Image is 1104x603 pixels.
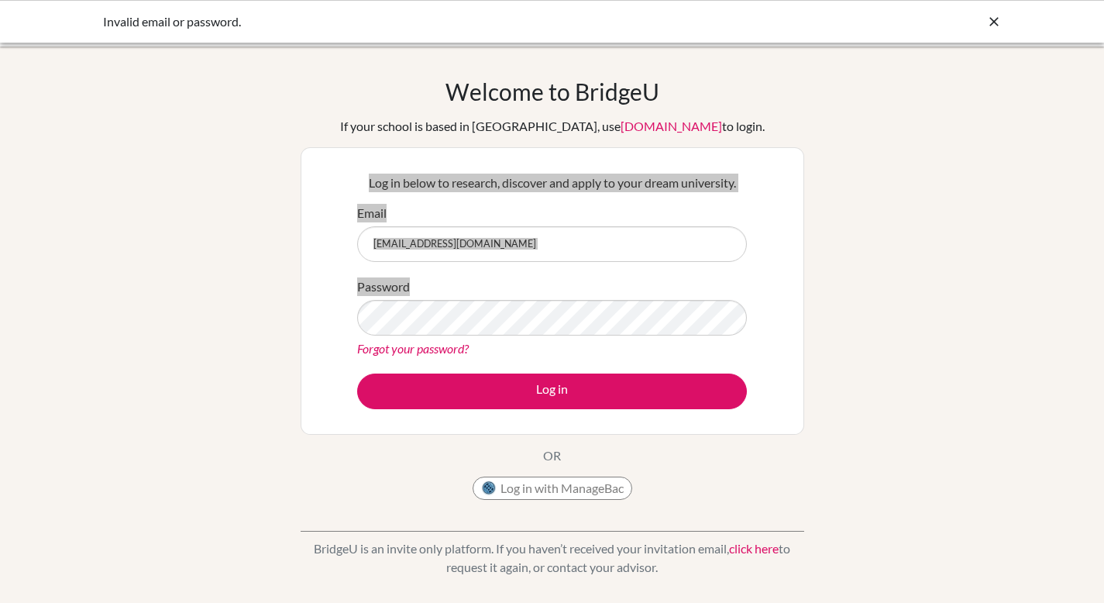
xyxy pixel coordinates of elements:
[103,12,769,31] div: Invalid email or password.
[543,446,561,465] p: OR
[340,117,765,136] div: If your school is based in [GEOGRAPHIC_DATA], use to login.
[621,119,722,133] a: [DOMAIN_NAME]
[357,277,410,296] label: Password
[445,78,659,105] h1: Welcome to BridgeU
[729,541,779,556] a: click here
[357,341,469,356] a: Forgot your password?
[301,539,804,577] p: BridgeU is an invite only platform. If you haven’t received your invitation email, to request it ...
[473,477,632,500] button: Log in with ManageBac
[357,374,747,409] button: Log in
[357,204,387,222] label: Email
[357,174,747,192] p: Log in below to research, discover and apply to your dream university.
